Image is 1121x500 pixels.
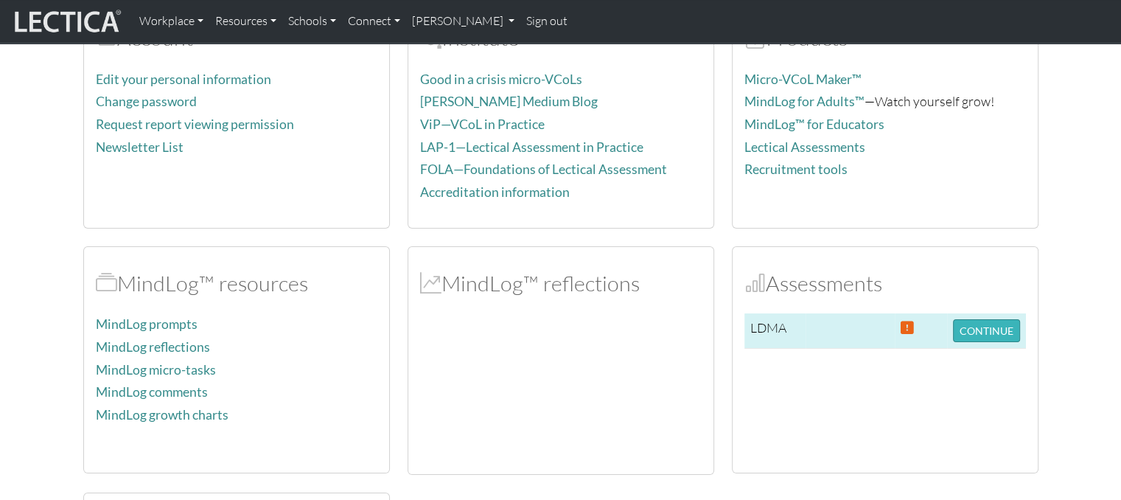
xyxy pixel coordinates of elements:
a: MindLog comments [96,384,208,400]
a: Sign out [520,6,573,37]
a: MindLog growth charts [96,407,228,423]
td: LDMA [744,313,806,349]
h2: Institute [420,25,702,51]
a: Request report viewing permission [96,117,294,132]
a: FOLA—Foundations of Lectical Assessment [420,162,667,177]
a: MindLog prompts [96,316,198,332]
a: [PERSON_NAME] [406,6,520,37]
a: Newsletter List [96,139,184,155]
p: —Watch yourself grow! [744,91,1026,112]
a: Good in a crisis micro-VCoLs [420,72,582,87]
span: Assessments [744,270,766,296]
h2: Products [744,25,1026,51]
a: LAP-1—Lectical Assessment in Practice [420,139,643,155]
a: ViP—VCoL in Practice [420,117,545,132]
button: CONTINUE [953,319,1020,342]
a: MindLog for Adults™ [744,94,865,109]
a: MindLog micro-tasks [96,362,216,378]
a: Edit your personal information [96,72,271,87]
a: MindLog reflections [96,339,210,355]
h2: MindLog™ resources [96,271,377,296]
a: Recruitment tools [744,162,848,177]
span: MindLog [420,270,441,296]
span: MindLog™ resources [96,270,117,296]
h2: MindLog™ reflections [420,271,702,296]
a: Accreditation information [420,184,570,200]
a: Schools [282,6,342,37]
a: [PERSON_NAME] Medium Blog [420,94,598,109]
a: Resources [209,6,282,37]
a: MindLog™ for Educators [744,117,884,132]
a: Change password [96,94,197,109]
a: Lectical Assessments [744,139,865,155]
a: Micro-VCoL Maker™ [744,72,862,87]
img: lecticalive [11,7,122,35]
h2: Account [96,25,377,51]
span: This Assessment is due soon, 2025-08-11 20:00 [901,319,914,336]
a: Workplace [133,6,209,37]
a: Connect [342,6,406,37]
h2: Assessments [744,271,1026,296]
